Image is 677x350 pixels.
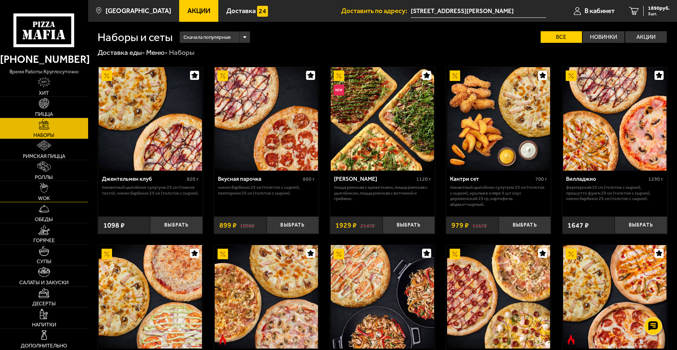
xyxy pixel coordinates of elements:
[23,154,65,159] span: Римская пицца
[450,249,460,259] img: Акционный
[334,176,414,183] div: [PERSON_NAME]
[383,216,435,234] button: Выбрать
[187,176,199,182] span: 820 г
[218,176,301,183] div: Вкусная парочка
[214,245,319,349] a: АкционныйОстрое блюдоТрио из Рио
[33,133,54,138] span: Наборы
[535,176,547,182] span: 700 г
[226,8,256,15] span: Доставка
[103,222,125,229] span: 1098 ₽
[446,245,551,349] a: АкционныйДаВинчи сет
[98,48,145,57] a: Доставка еды-
[411,4,546,18] input: Ваш адрес доставки
[102,70,112,81] img: Акционный
[567,222,589,229] span: 1647 ₽
[39,90,49,95] span: Хит
[21,343,67,348] span: Дополнительно
[562,67,667,171] a: АкционныйВилладжио
[330,67,435,171] a: АкционныйНовинкаМама Миа
[541,31,582,43] label: Все
[214,67,319,171] a: АкционныйВкусная парочка
[566,334,576,345] img: Острое блюдо
[648,6,670,11] span: 1890 руб.
[240,222,255,229] s: 1098 ₽
[218,70,228,81] img: Акционный
[416,176,431,182] span: 1120 г
[215,67,318,171] img: Вкусная парочка
[257,6,268,16] img: 15daf4d41897b9f0e9f617042186c801.svg
[563,245,666,349] img: Беатриче
[335,222,357,229] span: 1929 ₽
[33,238,55,243] span: Горячее
[615,216,667,234] button: Выбрать
[19,280,69,285] span: Салаты и закуски
[566,70,576,81] img: Акционный
[360,222,375,229] s: 2147 ₽
[499,216,551,234] button: Выбрать
[334,249,344,259] img: Акционный
[267,216,319,234] button: Выбрать
[215,245,318,349] img: Трио из Рио
[102,249,112,259] img: Акционный
[98,32,173,43] h1: Наборы и сеты
[330,245,435,349] a: АкционныйВилла Капри
[450,176,533,183] div: Кантри сет
[99,67,202,171] img: Джентельмен клуб
[447,67,550,171] img: Кантри сет
[98,245,203,349] a: Акционный3 пиццы
[341,8,411,15] span: Доставить по адресу:
[183,30,231,44] span: Сначала популярные
[451,222,469,229] span: 979 ₽
[447,245,550,349] img: ДаВинчи сет
[331,67,434,171] img: Мама Миа
[169,48,194,57] div: Наборы
[35,217,53,222] span: Обеды
[331,245,434,349] img: Вилла Капри
[625,31,667,43] label: Акции
[102,184,199,196] p: Пикантный цыплёнок сулугуни 25 см (тонкое тесто), Чикен Барбекю 25 см (толстое с сыром).
[450,184,547,207] p: Пикантный цыплёнок сулугуни 25 см (толстое с сыром), крылья в кляре 5 шт соус деревенский 25 гр, ...
[334,85,344,95] img: Новинка
[585,8,615,15] span: В кабинет
[99,245,202,349] img: 3 пиццы
[32,322,56,327] span: Напитки
[583,31,624,43] label: Новинки
[563,67,666,171] img: Вилладжио
[187,8,210,15] span: Акции
[566,176,647,183] div: Вилладжио
[35,111,53,117] span: Пицца
[472,222,487,229] s: 1167 ₽
[648,176,663,182] span: 1290 г
[218,334,228,345] img: Острое блюдо
[303,176,315,182] span: 860 г
[37,259,51,264] span: Супы
[450,70,460,81] img: Акционный
[38,196,50,201] span: WOK
[566,249,576,259] img: Акционный
[566,184,663,202] p: Фермерская 25 см (толстое с сыром), Прошутто Фунги 25 см (толстое с сыром), Чикен Барбекю 25 см (...
[35,175,53,180] span: Роллы
[102,176,185,183] div: Джентельмен клуб
[219,222,237,229] span: 899 ₽
[32,301,56,306] span: Десерты
[648,12,670,16] span: 3 шт.
[446,67,551,171] a: АкционныйКантри сет
[218,249,228,259] img: Акционный
[334,70,344,81] img: Акционный
[106,8,171,15] span: [GEOGRAPHIC_DATA]
[146,48,168,57] a: Меню-
[218,184,315,196] p: Чикен Барбекю 25 см (толстое с сыром), Пепперони 25 см (толстое с сыром).
[562,245,667,349] a: АкционныйОстрое блюдоБеатриче
[334,184,431,202] p: Пицца Римская с креветками, Пицца Римская с цыплёнком, Пицца Римская с ветчиной и грибами.
[98,67,203,171] a: АкционныйДжентельмен клуб
[150,216,203,234] button: Выбрать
